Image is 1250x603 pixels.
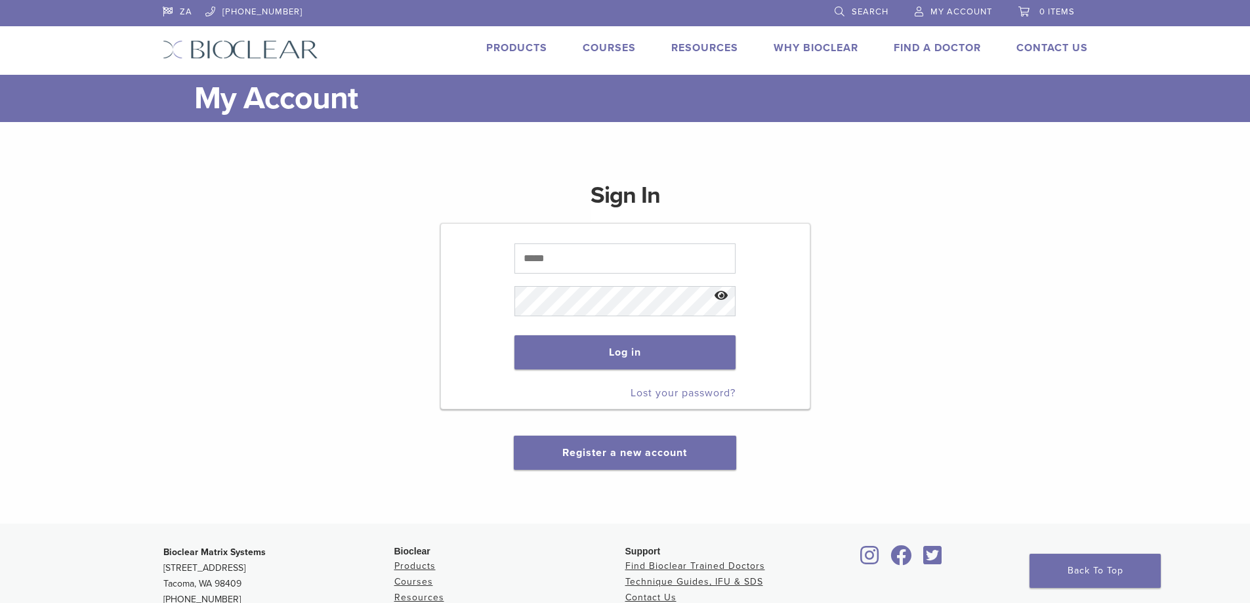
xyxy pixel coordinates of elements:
a: Register a new account [562,446,687,459]
a: Back To Top [1030,554,1161,588]
span: Bioclear [394,546,430,556]
h1: My Account [194,75,1088,122]
a: Products [486,41,547,54]
a: Lost your password? [631,386,736,400]
a: Why Bioclear [774,41,858,54]
a: Technique Guides, IFU & SDS [625,576,763,587]
img: Bioclear [163,40,318,59]
strong: Bioclear Matrix Systems [163,547,266,558]
span: Support [625,546,661,556]
button: Show password [707,280,736,313]
a: Courses [583,41,636,54]
a: Bioclear [856,553,884,566]
span: 0 items [1039,7,1075,17]
a: Find Bioclear Trained Doctors [625,560,765,572]
h1: Sign In [591,180,660,222]
a: Bioclear [919,553,947,566]
span: My Account [930,7,992,17]
a: Resources [671,41,738,54]
a: Contact Us [1016,41,1088,54]
a: Courses [394,576,433,587]
a: Find A Doctor [894,41,981,54]
a: Resources [394,592,444,603]
button: Log in [514,335,736,369]
a: Bioclear [886,553,917,566]
a: Contact Us [625,592,677,603]
button: Register a new account [514,436,736,470]
span: Search [852,7,888,17]
a: Products [394,560,436,572]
